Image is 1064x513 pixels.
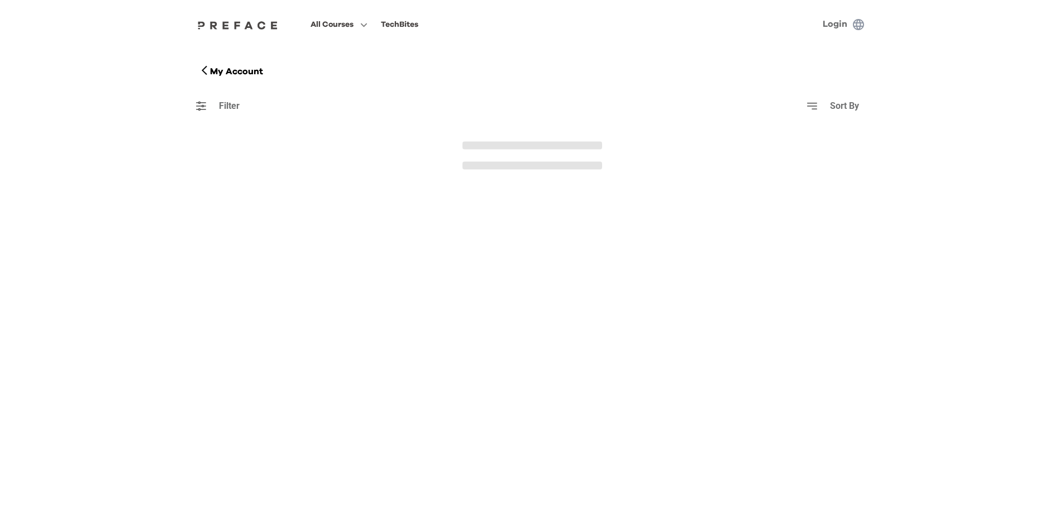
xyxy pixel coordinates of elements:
a: Login [823,20,847,28]
button: Sort By [819,94,870,118]
a: Preface Logo [195,20,281,29]
button: My Account [194,63,268,80]
p: My Account [210,65,263,78]
img: Preface Logo [195,21,281,30]
button: All Courses [307,17,371,32]
span: All Courses [311,18,354,31]
p: Filter [219,99,240,113]
div: TechBites [381,18,418,31]
p: Sort By [830,99,859,113]
button: Filter [208,94,251,118]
